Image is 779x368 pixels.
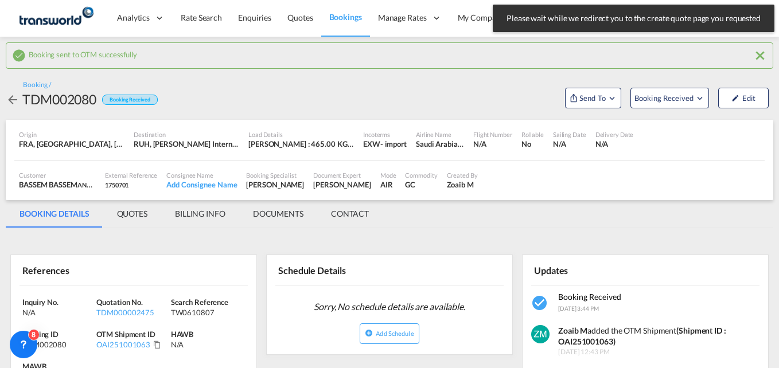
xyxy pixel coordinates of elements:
span: Please wait while we redirect you to the create quote page you requested [503,13,764,24]
span: Booking ID [22,330,59,339]
button: icon-plus-circleAdd Schedule [360,323,419,344]
div: RUH, King Khaled International, Riyadh, Saudi Arabia, Middle East, Middle East [134,139,239,149]
md-icon: icon-checkbox-marked-circle [531,294,550,312]
div: N/A [473,139,512,149]
span: Analytics [117,12,150,24]
div: Incoterms [363,130,407,139]
div: N/A [553,139,586,149]
img: 1a84b2306ded11f09c1219774cd0a0fe.png [17,5,95,31]
md-tab-item: CONTACT [317,200,383,228]
button: icon-pencilEdit [718,88,769,108]
img: v+XMcPmzgAAAABJRU5ErkJggg== [531,325,550,343]
div: FRA, Frankfurt am Main International, Frankfurt-am-Main, Germany, Western Europe, Europe [19,139,124,149]
span: Send To [578,92,607,104]
span: HAWB [171,330,194,339]
div: [PERSON_NAME] [313,179,371,190]
span: OTM Shipment ID [96,330,155,339]
md-pagination-wrapper: Use the left and right arrow keys to navigate between tabs [6,200,383,228]
span: Manage Rates [378,12,427,24]
div: Sailing Date [553,130,586,139]
div: TDM002080 [22,339,94,350]
span: Bookings [329,12,362,22]
div: GC [405,179,437,190]
md-icon: Click to Copy [153,340,161,349]
div: - import [380,139,407,149]
div: External Reference [105,171,157,179]
span: Inquiry No. [22,297,59,307]
div: Rollable [521,130,544,139]
div: Destination [134,130,239,139]
div: [PERSON_NAME] : 465.00 KG | Volumetric Wt : 465.00 KG | Chargeable Wt : 465.00 KG [248,139,354,149]
div: Booking / [23,80,51,90]
span: [DATE] 12:43 PM [558,347,758,357]
div: Schedule Details [275,260,387,280]
div: Mode [380,171,396,179]
md-icon: icon-pencil [731,94,739,102]
div: added the OTM Shipment [558,325,758,347]
span: Rate Search [181,13,222,22]
md-tab-item: BOOKING DETAILS [6,200,103,228]
div: References [20,260,131,280]
md-tab-item: DOCUMENTS [239,200,317,228]
div: N/A [171,339,245,350]
span: Search Reference [171,297,228,307]
md-icon: icon-close [753,49,767,62]
div: Load Details [248,130,354,139]
div: Consignee Name [166,171,237,179]
div: Customer [19,171,96,179]
div: Booking Received [102,95,157,105]
span: [DATE] 3:44 PM [558,305,599,312]
md-icon: icon-plus-circle [365,329,373,337]
div: Booking Specialist [246,171,304,179]
span: Quotation No. [96,297,143,307]
div: Commodity [405,171,437,179]
div: Created By [447,171,478,179]
strong: Zoaib M [558,326,587,335]
div: [PERSON_NAME] [246,179,304,190]
div: BASSEM BASSEM [19,179,96,190]
span: Booking Received [558,292,621,302]
span: Enquiries [238,13,271,22]
div: Document Expert [313,171,371,179]
button: Open demo menu [630,88,709,108]
div: Origin [19,130,124,139]
div: Zoaib M [447,179,478,190]
div: Saudi Arabian Airlines [416,139,464,149]
div: Airline Name [416,130,464,139]
div: Delivery Date [595,130,634,139]
md-tab-item: QUOTES [103,200,161,228]
div: EXW [363,139,380,149]
button: Open demo menu [565,88,621,108]
div: TDM002080 [22,90,96,108]
div: Add Consignee Name [166,179,237,190]
span: Quotes [287,13,313,22]
div: N/A [22,307,94,318]
span: Sorry, No schedule details are available. [309,296,470,318]
div: TDM000002475 [96,307,168,318]
div: TW0610807 [171,307,242,318]
div: Updates [531,260,643,280]
span: Booking Received [634,92,695,104]
span: Add Schedule [376,330,414,337]
md-icon: icon-arrow-left [6,93,20,107]
span: Booking sent to OTM successfully [29,47,137,59]
div: N/A [595,139,634,149]
span: ANWAR AL WESSAM TRADING COMPANY [77,180,200,189]
div: AIR [380,179,396,190]
span: My Company [458,12,505,24]
div: icon-arrow-left [6,90,22,108]
md-tab-item: BILLING INFO [161,200,239,228]
div: OAI251001063 [96,339,150,350]
md-icon: icon-checkbox-marked-circle [12,49,26,62]
span: 1750701 [105,181,128,189]
div: No [521,139,544,149]
div: Flight Number [473,130,512,139]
